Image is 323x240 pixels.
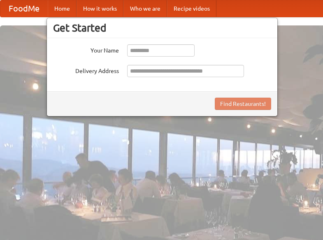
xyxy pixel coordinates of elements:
[48,0,77,17] a: Home
[53,44,119,55] label: Your Name
[123,0,167,17] a: Who we are
[53,22,271,34] h3: Get Started
[215,98,271,110] button: Find Restaurants!
[0,0,48,17] a: FoodMe
[167,0,216,17] a: Recipe videos
[77,0,123,17] a: How it works
[53,65,119,75] label: Delivery Address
